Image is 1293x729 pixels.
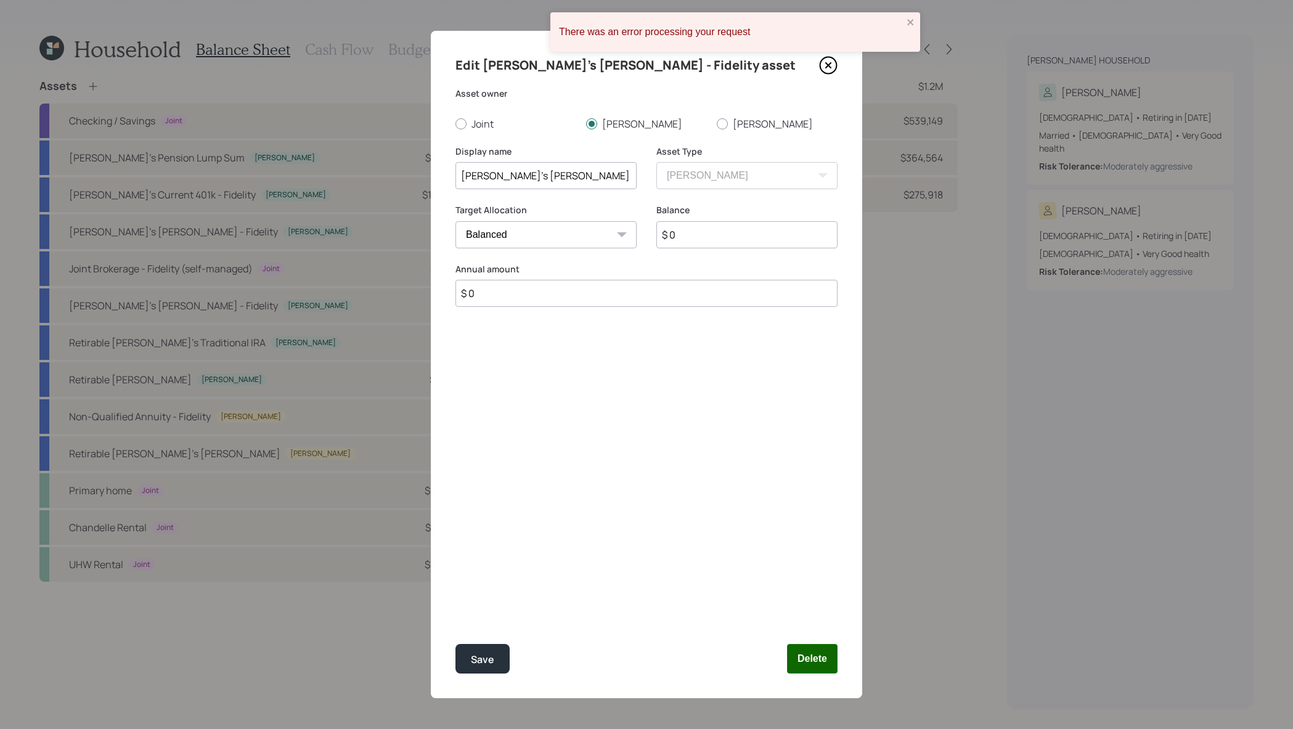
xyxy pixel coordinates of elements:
button: Delete [787,644,838,674]
h4: Edit [PERSON_NAME]'s [PERSON_NAME] - Fidelity asset [455,55,796,75]
label: [PERSON_NAME] [586,117,707,131]
label: Annual amount [455,263,838,275]
label: Display name [455,145,637,158]
label: Balance [656,204,838,216]
label: Joint [455,117,576,131]
button: close [907,17,915,29]
div: Save [471,651,494,668]
label: Target Allocation [455,204,637,216]
button: Save [455,644,510,674]
label: [PERSON_NAME] [717,117,838,131]
div: There was an error processing your request [559,26,903,38]
label: Asset owner [455,88,838,100]
label: Asset Type [656,145,838,158]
